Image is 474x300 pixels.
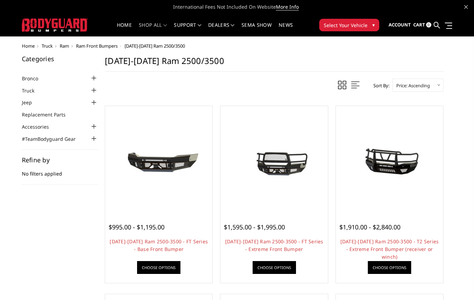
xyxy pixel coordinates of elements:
[372,21,375,29] span: ▾
[426,22,431,27] span: 0
[109,223,164,231] span: $995.00 - $1,195.00
[22,135,84,143] a: #TeamBodyguard Gear
[110,238,208,252] a: [DATE]-[DATE] Ram 2500-3500 - FT Series - Base Front Bumper
[368,261,411,274] a: Choose Options
[139,23,167,36] a: shop all
[340,238,439,260] a: [DATE]-[DATE] Ram 2500-3500 - T2 Series - Extreme Front Bumper (receiver or winch)
[117,23,132,36] a: Home
[324,22,367,29] span: Select Your Vehicle
[208,23,235,36] a: Dealers
[389,22,411,28] span: Account
[224,223,285,231] span: $1,595.00 - $1,995.00
[276,3,299,10] a: More Info
[222,108,326,212] a: 2019-2025 Ram 2500-3500 - FT Series - Extreme Front Bumper 2019-2025 Ram 2500-3500 - FT Series - ...
[125,43,185,49] span: [DATE]-[DATE] Ram 2500/3500
[76,43,118,49] a: Ram Front Bumpers
[389,16,411,34] a: Account
[225,238,323,252] a: [DATE]-[DATE] Ram 2500-3500 - FT Series - Extreme Front Bumper
[22,18,88,31] img: BODYGUARD BUMPERS
[42,43,53,49] a: Truck
[137,261,180,274] a: Choose Options
[339,223,400,231] span: $1,910.00 - $2,840.00
[319,19,379,31] button: Select Your Vehicle
[22,43,35,49] a: Home
[279,23,293,36] a: News
[413,22,425,28] span: Cart
[370,80,389,91] label: Sort By:
[22,111,74,118] a: Replacement Parts
[22,75,47,82] a: Bronco
[174,23,201,36] a: Support
[338,136,441,184] img: 2019-2025 Ram 2500-3500 - T2 Series - Extreme Front Bumper (receiver or winch)
[107,108,211,212] a: 2019-2025 Ram 2500-3500 - FT Series - Base Front Bumper
[60,43,69,49] a: Ram
[413,16,431,34] a: Cart 0
[107,136,211,184] img: 2019-2025 Ram 2500-3500 - FT Series - Base Front Bumper
[22,157,98,163] h5: Refine by
[22,99,41,106] a: Jeep
[22,56,98,62] h5: Categories
[242,23,272,36] a: SEMA Show
[253,261,296,274] a: Choose Options
[22,157,98,185] div: No filters applied
[22,123,58,130] a: Accessories
[22,87,43,94] a: Truck
[105,56,443,72] h1: [DATE]-[DATE] Ram 2500/3500
[338,108,441,212] a: 2019-2025 Ram 2500-3500 - T2 Series - Extreme Front Bumper (receiver or winch) 2019-2025 Ram 2500...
